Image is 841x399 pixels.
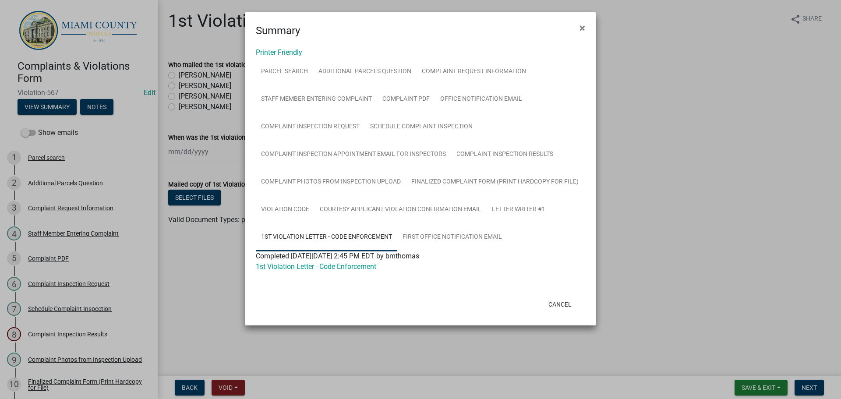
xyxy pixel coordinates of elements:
a: Letter Writer #1 [487,196,551,224]
a: Printer Friendly [256,48,302,56]
a: 1st Violation Letter - Code Enforcement [256,262,376,271]
a: Additional Parcels Question [313,58,417,86]
a: Complaint Inspection Request [256,113,365,141]
a: Staff Member Entering Complaint [256,85,377,113]
a: Parcel search [256,58,313,86]
h4: Summary [256,23,300,39]
a: Complaint Inspection Results [451,141,558,169]
a: 1st Violation Letter - Code Enforcement [256,223,397,251]
a: Office Notification Email [435,85,527,113]
span: × [580,22,585,34]
button: Cancel [541,297,579,312]
a: Complaint Request Information [417,58,531,86]
a: Complaint Inspection Appointment Email for Inspectors [256,141,451,169]
a: Violation Code [256,196,314,224]
span: Completed [DATE][DATE] 2:45 PM EDT by bmthomas [256,252,419,260]
a: Complaint PDF [377,85,435,113]
button: Close [572,16,592,40]
a: Finalized Complaint Form (Print Hardcopy for File) [406,168,584,196]
a: First Office Notification Email [397,223,507,251]
a: Courtesy Applicant Violation Confirmation Email [314,196,487,224]
a: Complaint Photos from Inspection Upload [256,168,406,196]
a: Schedule Complaint Inspection [365,113,478,141]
